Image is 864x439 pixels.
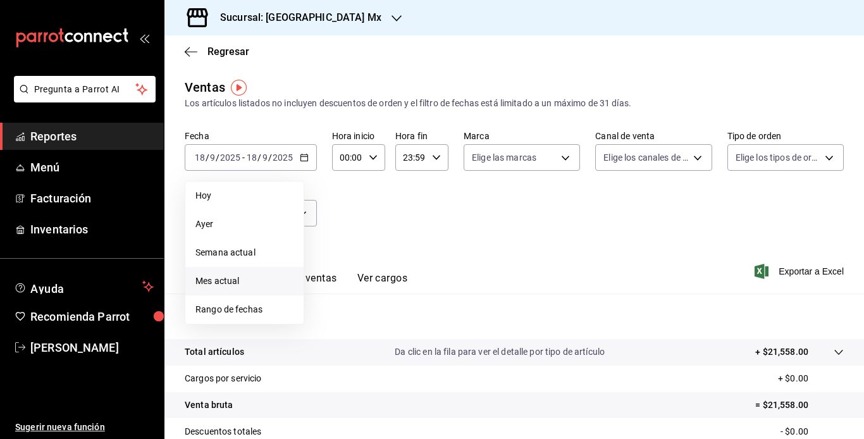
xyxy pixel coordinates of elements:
span: Sugerir nueva función [15,421,154,434]
span: Menú [30,159,154,176]
span: Mes actual [195,275,293,288]
span: Facturación [30,190,154,207]
span: Recomienda Parrot [30,308,154,325]
div: Los artículos listados no incluyen descuentos de orden y el filtro de fechas está limitado a un m... [185,97,844,110]
span: Elige los tipos de orden [736,151,820,164]
span: Hoy [195,189,293,202]
input: -- [262,152,268,163]
h3: Sucursal: [GEOGRAPHIC_DATA] Mx [210,10,381,25]
span: / [257,152,261,163]
p: Descuentos totales [185,425,261,438]
button: Pregunta a Parrot AI [14,76,156,102]
button: open_drawer_menu [139,33,149,43]
button: Ver ventas [287,272,337,294]
span: [PERSON_NAME] [30,339,154,356]
label: Hora fin [395,132,448,140]
p: Resumen [185,309,844,324]
label: Tipo de orden [727,132,844,140]
div: navigation tabs [205,272,407,294]
p: Cargos por servicio [185,372,262,385]
div: Ventas [185,78,225,97]
span: Ayer [195,218,293,231]
button: Regresar [185,46,249,58]
span: - [242,152,245,163]
span: Semana actual [195,246,293,259]
span: Inventarios [30,221,154,238]
span: Rango de fechas [195,303,293,316]
span: / [206,152,209,163]
span: Ayuda [30,279,137,294]
input: -- [209,152,216,163]
input: ---- [272,152,293,163]
span: / [216,152,219,163]
span: Pregunta a Parrot AI [34,83,136,96]
input: -- [194,152,206,163]
label: Marca [464,132,580,140]
p: Total artículos [185,345,244,359]
button: Ver cargos [357,272,408,294]
span: Regresar [207,46,249,58]
p: Da clic en la fila para ver el detalle por tipo de artículo [395,345,605,359]
span: Elige las marcas [472,151,536,164]
label: Hora inicio [332,132,385,140]
label: Canal de venta [595,132,712,140]
p: = $21,558.00 [755,399,844,412]
a: Pregunta a Parrot AI [9,92,156,105]
input: ---- [219,152,241,163]
button: Exportar a Excel [757,264,844,279]
label: Fecha [185,132,317,140]
span: Elige los canales de venta [603,151,688,164]
span: Reportes [30,128,154,145]
span: / [268,152,272,163]
img: Tooltip marker [231,80,247,96]
p: - $0.00 [781,425,844,438]
input: -- [246,152,257,163]
p: + $0.00 [778,372,844,385]
p: + $21,558.00 [755,345,808,359]
p: Venta bruta [185,399,233,412]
